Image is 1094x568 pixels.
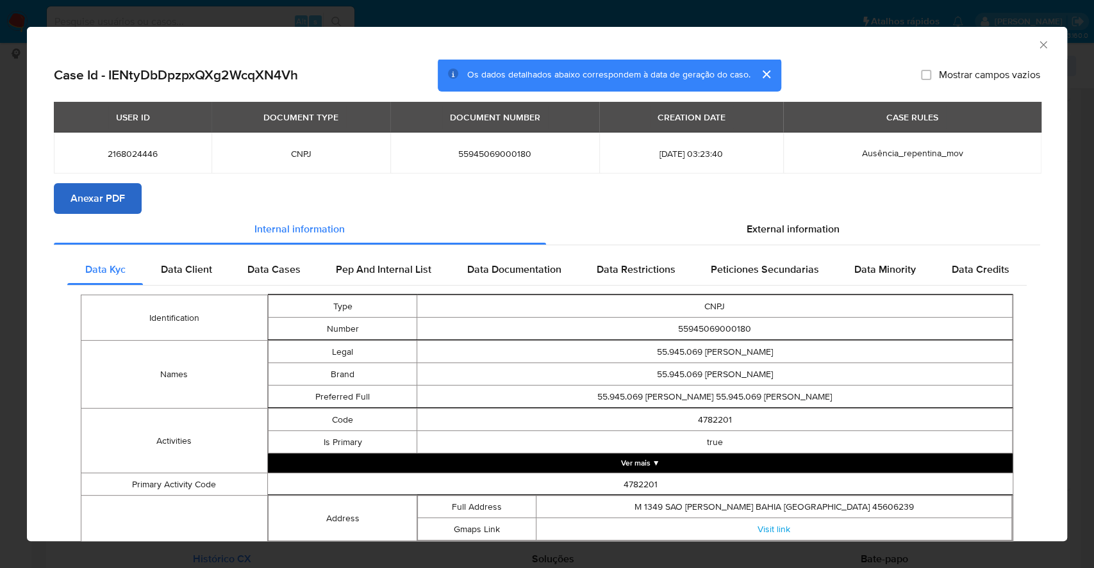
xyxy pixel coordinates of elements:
[268,453,1013,473] button: Expand array
[268,541,417,564] td: Income
[615,148,768,159] span: [DATE] 03:23:40
[879,106,946,128] div: CASE RULES
[69,148,196,159] span: 2168024446
[417,409,1013,431] td: 4782201
[417,341,1013,363] td: 55.945.069 [PERSON_NAME]
[417,318,1013,340] td: 55945069000180
[467,262,561,277] span: Data Documentation
[417,541,1013,564] td: 150000
[247,262,301,277] span: Data Cases
[161,262,212,277] span: Data Client
[268,385,417,408] td: Preferred Full
[336,262,431,277] span: Pep And Internal List
[650,106,733,128] div: CREATION DATE
[54,183,142,214] button: Anexar PDF
[758,523,790,535] a: Visit link
[536,496,1012,518] td: M 1349 SAO [PERSON_NAME] BAHIA [GEOGRAPHIC_DATA] 45606239
[747,222,840,236] span: External information
[81,295,268,341] td: Identification
[861,147,963,159] span: Ausência_repentina_mov
[67,254,1027,285] div: Detailed internal info
[406,148,584,159] span: 55945069000180
[268,363,417,385] td: Brand
[417,363,1013,385] td: 55.945.069 [PERSON_NAME]
[85,262,126,277] span: Data Kyc
[711,262,819,277] span: Peticiones Secundarias
[254,222,345,236] span: Internal information
[597,262,675,277] span: Data Restrictions
[54,67,298,83] h2: Case Id - IENtyDbDpzpxQXg2WcqXN4Vh
[81,341,268,409] td: Names
[81,473,268,496] td: Primary Activity Code
[951,262,1009,277] span: Data Credits
[1037,38,1048,50] button: Fechar a janela
[256,106,346,128] div: DOCUMENT TYPE
[81,409,268,473] td: Activities
[418,496,536,518] td: Full Address
[268,295,417,318] td: Type
[268,341,417,363] td: Legal
[417,295,1013,318] td: CNPJ
[921,70,931,80] input: Mostrar campos vazios
[750,59,781,90] button: cerrar
[268,409,417,431] td: Code
[939,69,1040,81] span: Mostrar campos vazios
[27,27,1067,541] div: closure-recommendation-modal
[70,184,125,213] span: Anexar PDF
[268,431,417,453] td: Is Primary
[442,106,548,128] div: DOCUMENT NUMBER
[268,496,417,541] td: Address
[227,148,375,159] span: CNPJ
[854,262,916,277] span: Data Minority
[418,518,536,540] td: Gmaps Link
[467,69,750,81] span: Os dados detalhados abaixo correspondem à data de geração do caso.
[108,106,158,128] div: USER ID
[268,318,417,340] td: Number
[267,473,1013,496] td: 4782201
[417,431,1013,453] td: true
[54,214,1040,245] div: Detailed info
[417,385,1013,408] td: 55.945.069 [PERSON_NAME] 55.945.069 [PERSON_NAME]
